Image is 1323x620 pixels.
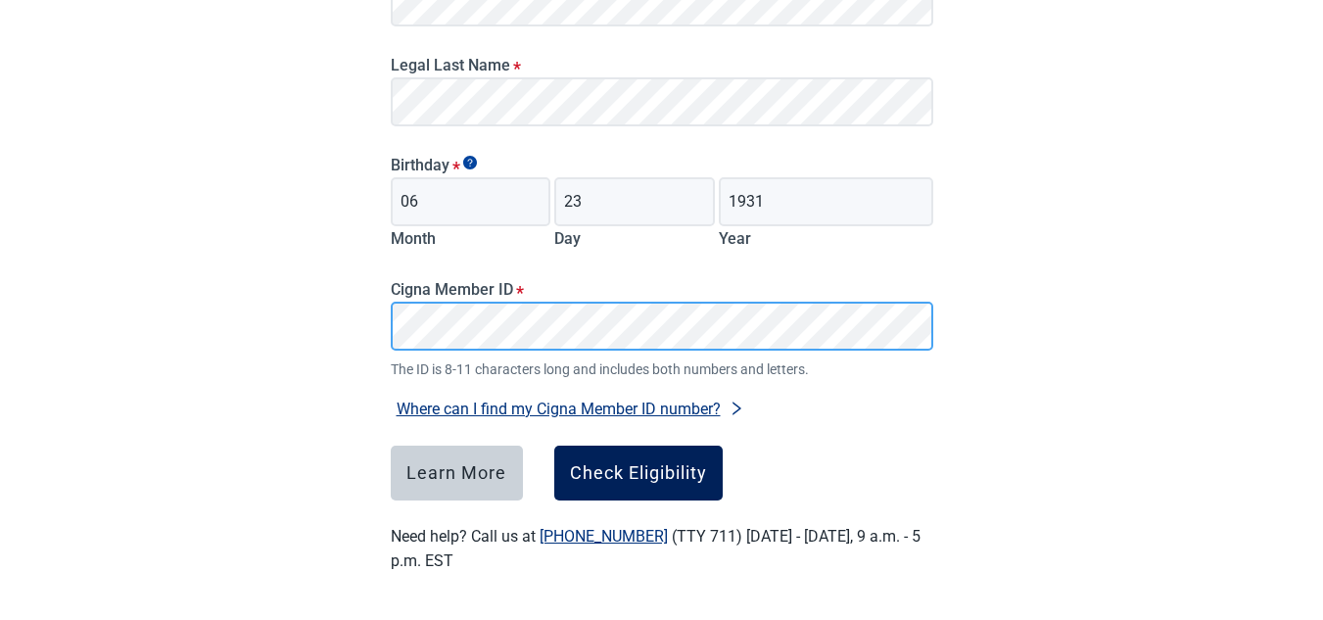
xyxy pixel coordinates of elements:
button: Check Eligibility [554,446,723,501]
div: Check Eligibility [570,463,707,483]
label: Month [391,229,436,248]
span: right [729,401,744,416]
span: Show tooltip [463,156,477,169]
label: Cigna Member ID [391,280,933,299]
label: Year [719,229,751,248]
input: Birth year [719,177,932,226]
label: Day [554,229,581,248]
label: Need help? Call us at (TTY 711) [DATE] - [DATE], 9 a.m. - 5 p.m. EST [391,527,921,570]
legend: Birthday [391,156,933,174]
input: Birth day [554,177,715,226]
button: Learn More [391,446,523,501]
div: Learn More [406,463,506,483]
a: [PHONE_NUMBER] [540,527,668,546]
span: The ID is 8-11 characters long and includes both numbers and letters. [391,358,933,380]
label: Legal Last Name [391,56,933,74]
input: Birth month [391,177,551,226]
button: Where can I find my Cigna Member ID number? [391,396,750,422]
